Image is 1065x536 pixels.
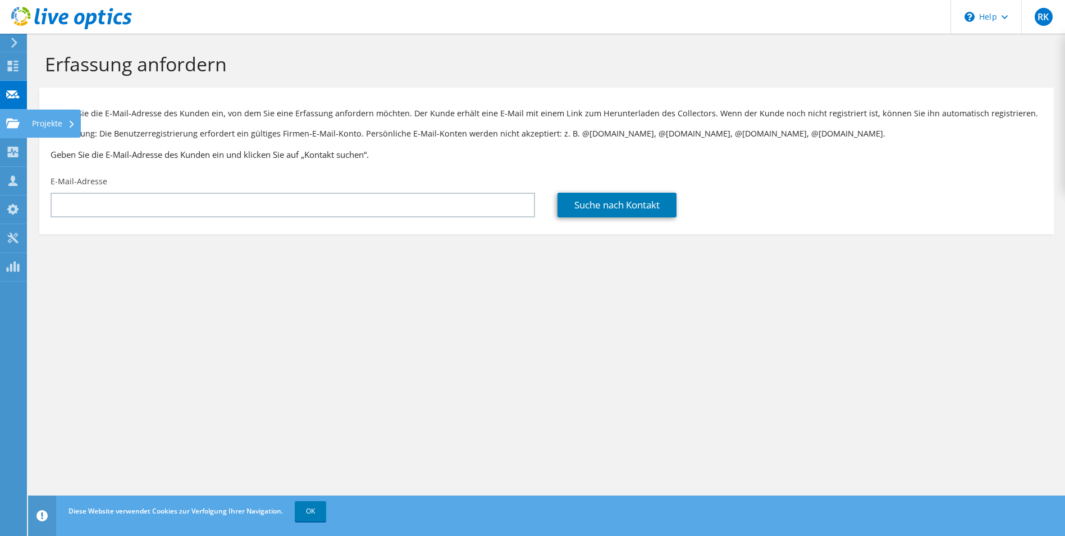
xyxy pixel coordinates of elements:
h3: Geben Sie die E-Mail-Adresse des Kunden ein und klicken Sie auf „Kontakt suchen“. [51,148,1043,161]
span: RK [1035,8,1053,26]
div: Projekte [26,110,81,138]
a: Suche nach Kontakt [557,193,677,217]
p: Anmerkung: Die Benutzerregistrierung erfordert ein gültiges Firmen-E-Mail-Konto. Persönliche E-Ma... [51,128,1043,140]
p: Geben Sie die E-Mail-Adresse des Kunden ein, von dem Sie eine Erfassung anfordern möchten. Der Ku... [51,107,1043,120]
svg: \n [965,12,975,22]
h1: Erfassung anfordern [45,52,1043,76]
span: Diese Website verwendet Cookies zur Verfolgung Ihrer Navigation. [68,506,283,516]
a: OK [295,501,326,521]
label: E-Mail-Adresse [51,176,107,187]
